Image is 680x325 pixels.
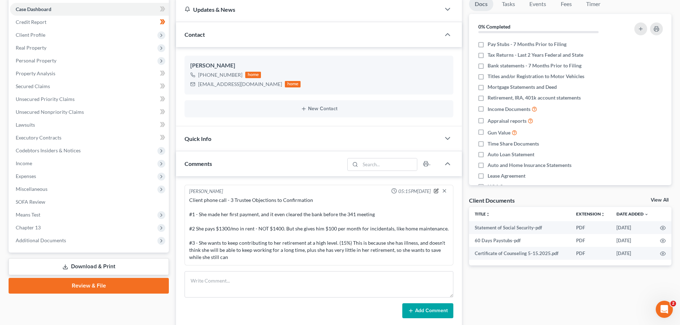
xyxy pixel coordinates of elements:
[488,172,525,179] span: Lease Agreement
[190,61,448,70] div: [PERSON_NAME]
[245,72,261,78] div: home
[16,173,36,179] span: Expenses
[9,258,169,275] a: Download & Print
[16,212,40,218] span: Means Test
[488,41,566,48] span: Pay Stubs - 7 Months Prior to Filing
[16,19,46,25] span: Credit Report
[10,131,169,144] a: Executory Contracts
[189,197,449,261] div: Client phone call - 3 Trustee Objections to Confirmation #1 - She made her first payment, and it ...
[16,109,84,115] span: Unsecured Nonpriority Claims
[488,83,557,91] span: Mortgage Statements and Deed
[10,106,169,118] a: Unsecured Nonpriority Claims
[488,183,523,190] span: HOA Statement
[185,31,205,38] span: Contact
[570,247,611,260] td: PDF
[9,278,169,294] a: Review & File
[651,198,669,203] a: View All
[16,186,47,192] span: Miscellaneous
[16,122,35,128] span: Lawsuits
[10,80,169,93] a: Secured Claims
[185,160,212,167] span: Comments
[361,158,417,171] input: Search...
[10,67,169,80] a: Property Analysis
[644,212,649,217] i: expand_more
[16,199,45,205] span: SOFA Review
[16,160,32,166] span: Income
[488,94,581,101] span: Retirement, IRA, 401k account statements
[488,51,583,59] span: Tax Returns - Last 2 Years Federal and State
[670,301,676,306] span: 2
[285,81,301,87] div: home
[16,83,50,89] span: Secured Claims
[10,93,169,106] a: Unsecured Priority Claims
[469,221,570,234] td: Statement of Social Security-pdf
[488,162,571,169] span: Auto and Home Insurance Statements
[469,197,515,204] div: Client Documents
[398,188,431,195] span: 05:15PM[DATE]
[10,118,169,131] a: Lawsuits
[576,211,605,217] a: Extensionunfold_more
[488,151,534,158] span: Auto Loan Statement
[16,134,61,141] span: Executory Contracts
[570,234,611,247] td: PDF
[16,6,51,12] span: Case Dashboard
[185,135,211,142] span: Quick Info
[488,62,581,69] span: Bank statements - 7 Months Prior to Filing
[16,147,81,153] span: Codebtors Insiders & Notices
[189,188,223,195] div: [PERSON_NAME]
[198,81,282,88] div: [EMAIL_ADDRESS][DOMAIN_NAME]
[478,24,510,30] strong: 0% Completed
[469,247,570,260] td: Certificate of Counseling 5-15.2025.pdf
[486,212,490,217] i: unfold_more
[16,57,56,64] span: Personal Property
[16,45,46,51] span: Real Property
[611,234,654,247] td: [DATE]
[488,129,510,136] span: Gun Value
[601,212,605,217] i: unfold_more
[469,234,570,247] td: 60 Days Paystubs-pdf
[570,221,611,234] td: PDF
[475,211,490,217] a: Titleunfold_more
[190,106,448,112] button: New Contact
[10,195,169,208] a: SOFA Review
[16,32,45,38] span: Client Profile
[611,221,654,234] td: [DATE]
[402,303,453,318] button: Add Comment
[656,301,673,318] iframe: Intercom live chat
[488,106,530,113] span: Income Documents
[185,6,432,13] div: Updates & News
[611,247,654,260] td: [DATE]
[16,237,66,243] span: Additional Documents
[488,117,527,125] span: Appraisal reports
[616,211,649,217] a: Date Added expand_more
[16,96,75,102] span: Unsecured Priority Claims
[488,140,539,147] span: Time Share Documents
[16,224,41,230] span: Chapter 13
[198,71,242,78] div: [PHONE_NUMBER]
[488,73,584,80] span: Titles and/or Registration to Motor Vehicles
[10,3,169,16] a: Case Dashboard
[16,70,55,76] span: Property Analysis
[10,16,169,29] a: Credit Report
